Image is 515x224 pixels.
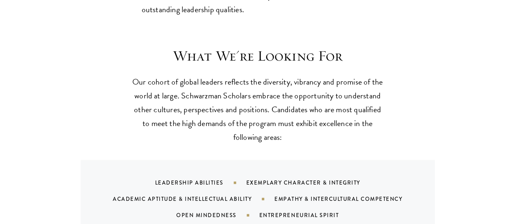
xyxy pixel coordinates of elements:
div: Empathy & Intercultural Competency [274,195,423,202]
div: Academic Aptitude & Intellectual Ability [113,195,274,202]
div: Open Mindedness [176,211,259,219]
p: Our cohort of global leaders reflects the diversity, vibrancy and promise of the world at large. ... [131,74,384,144]
div: Entrepreneurial Spirit [259,211,359,219]
h3: What We're Looking For [131,47,384,64]
div: Exemplary Character & Integrity [246,178,381,186]
div: Leadership Abilities [155,178,246,186]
